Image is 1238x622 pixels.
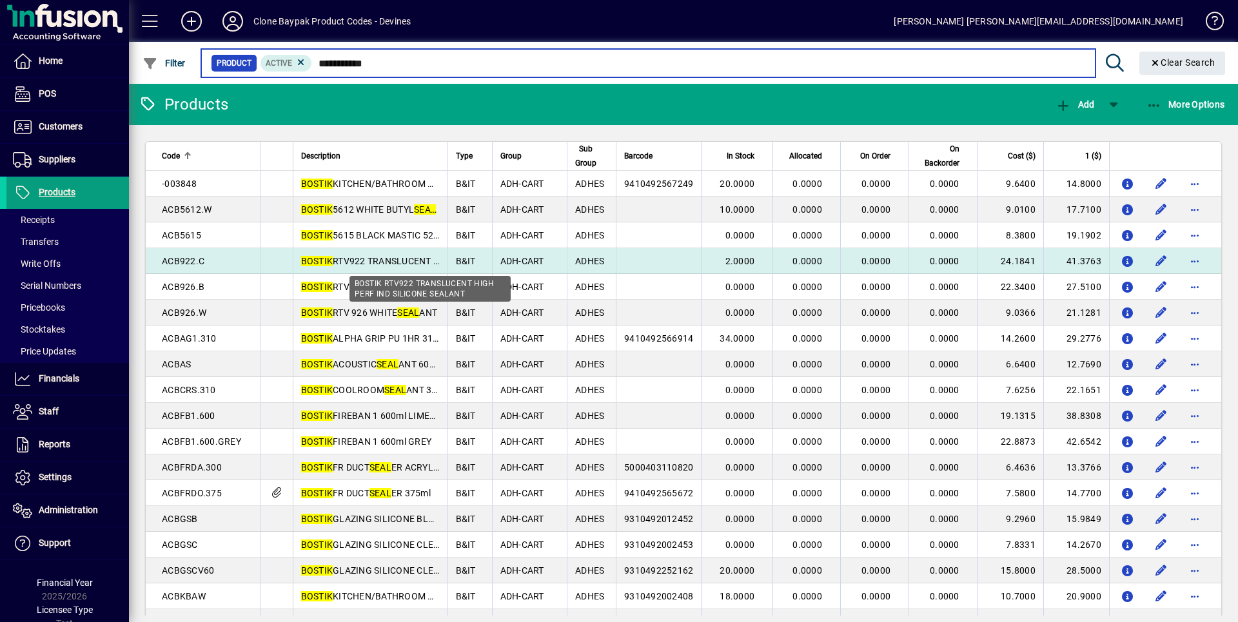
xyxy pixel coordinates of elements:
[301,385,448,395] span: COOLROOM ANT 300g
[301,411,459,421] span: FIREBAN 1 600ml LIMESTONE
[6,462,129,494] a: Settings
[1043,171,1109,197] td: 14.8000
[1151,199,1172,220] button: Edit
[456,462,476,472] span: B&IT
[301,204,333,215] em: BOSTIK
[1151,534,1172,555] button: Edit
[930,385,959,395] span: 0.0000
[930,514,959,524] span: 0.0000
[917,142,970,170] div: On Backorder
[575,359,604,369] span: ADHES
[1043,197,1109,222] td: 17.7100
[930,256,959,266] span: 0.0000
[792,539,822,550] span: 0.0000
[727,149,754,163] span: In Stock
[39,154,75,164] span: Suppliers
[978,403,1043,429] td: 19.1315
[930,436,959,447] span: 0.0000
[861,411,891,421] span: 0.0000
[792,385,822,395] span: 0.0000
[456,149,484,163] div: Type
[861,488,891,498] span: 0.0000
[575,142,608,170] div: Sub Group
[978,300,1043,326] td: 9.0366
[861,333,891,344] span: 0.0000
[575,385,604,395] span: ADHES
[978,377,1043,403] td: 7.6256
[301,256,581,266] span: RTV922 TRANSLUCENT HIGH PERF IND SILICONE ANT
[6,78,129,110] a: POS
[725,385,755,395] span: 0.0000
[725,256,755,266] span: 2.0000
[1151,225,1172,246] button: Edit
[725,539,755,550] span: 0.0000
[861,307,891,318] span: 0.0000
[1043,351,1109,377] td: 12.7690
[792,282,822,292] span: 0.0000
[861,204,891,215] span: 0.0000
[500,179,544,189] span: ADH-CART
[369,462,391,472] em: SEAL
[930,539,959,550] span: 0.0000
[301,333,333,344] em: BOSTIK
[139,94,228,115] div: Products
[162,488,222,498] span: ACBFRDO.375
[1184,328,1205,349] button: More options
[1043,274,1109,300] td: 27.5100
[6,209,129,231] a: Receipts
[1184,483,1205,503] button: More options
[162,204,211,215] span: ACB5612.W
[930,307,959,318] span: 0.0000
[725,282,755,292] span: 0.0000
[217,57,251,70] span: Product
[978,429,1043,454] td: 22.8873
[1143,93,1228,116] button: More Options
[39,121,83,131] span: Customers
[1043,403,1109,429] td: 38.8308
[456,436,476,447] span: B&IT
[142,58,186,68] span: Filter
[266,59,292,68] span: Active
[1043,326,1109,351] td: 29.2776
[575,411,604,421] span: ADHES
[1043,222,1109,248] td: 19.1902
[917,142,959,170] span: On Backorder
[624,514,693,524] span: 9310492012452
[500,385,544,395] span: ADH-CART
[162,514,198,524] span: ACBGSB
[456,204,476,215] span: B&IT
[301,179,506,189] span: KITCHEN/BATHROOM WHT NC 375g (20)
[13,302,65,313] span: Pricebooks
[861,179,891,189] span: 0.0000
[162,333,217,344] span: ACBAG1.310
[725,359,755,369] span: 0.0000
[500,256,544,266] span: ADH-CART
[725,514,755,524] span: 0.0000
[792,514,822,524] span: 0.0000
[930,179,959,189] span: 0.0000
[162,436,241,447] span: ACBFB1.600.GREY
[13,215,55,225] span: Receipts
[162,539,198,550] span: ACBGSC
[500,436,544,447] span: ADH-CART
[1196,3,1222,44] a: Knowledge Base
[792,488,822,498] span: 0.0000
[930,411,959,421] span: 0.0000
[1043,532,1109,558] td: 14.2670
[6,494,129,527] a: Administration
[13,258,61,269] span: Write Offs
[301,436,432,447] span: FIREBAN 1 600ml GREY
[1151,173,1172,194] button: Edit
[978,274,1043,300] td: 22.3400
[720,204,754,215] span: 10.0000
[301,488,431,498] span: FR DUCT ER 375ml
[301,282,333,292] em: BOSTIK
[301,307,333,318] em: BOSTIK
[624,539,693,550] span: 9310492002453
[930,204,959,215] span: 0.0000
[6,340,129,362] a: Price Updates
[624,333,693,344] span: 9410492566914
[456,179,476,189] span: B&IT
[162,385,216,395] span: ACBCRS.310
[500,488,544,498] span: ADH-CART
